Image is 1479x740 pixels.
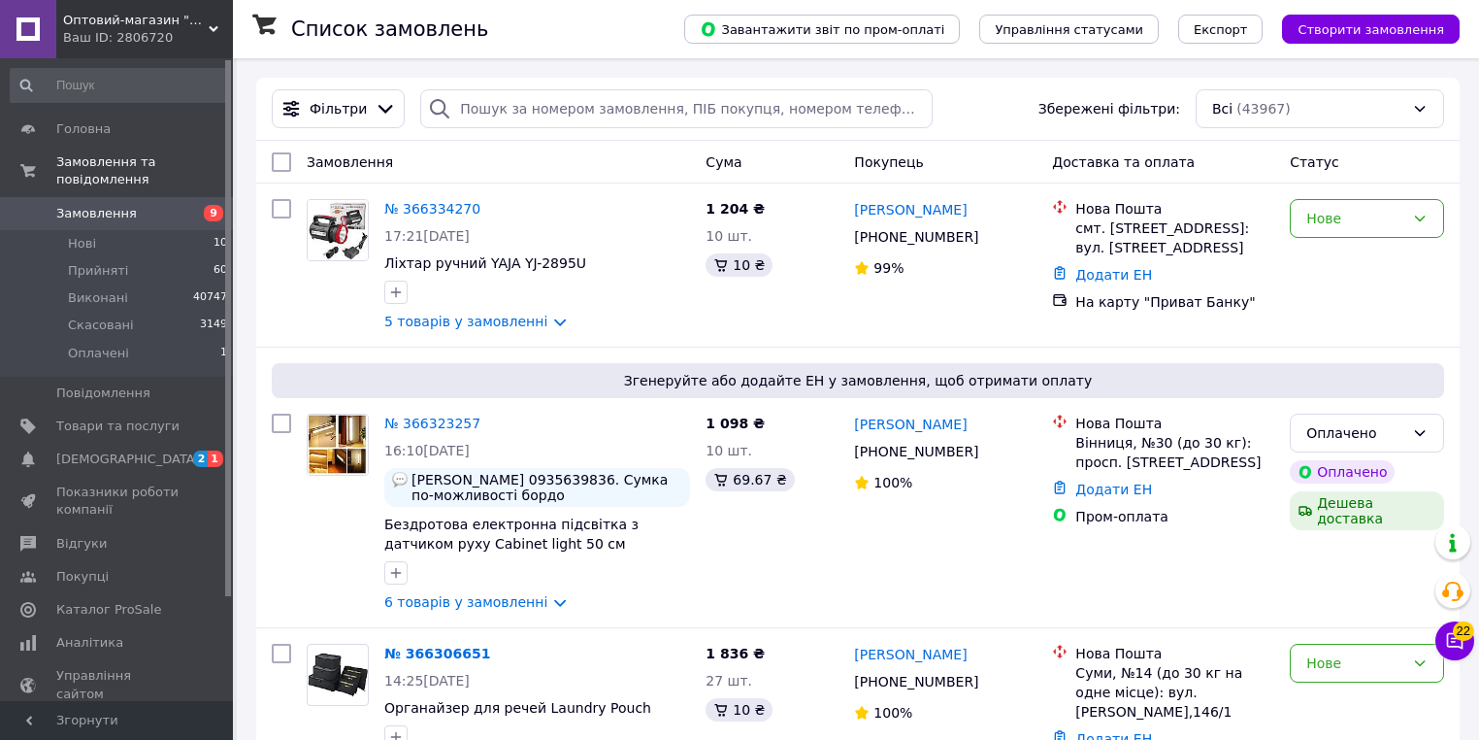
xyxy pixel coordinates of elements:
button: Управління статусами [979,15,1159,44]
span: Завантажити звіт по пром-оплаті [700,20,944,38]
img: Фото товару [308,653,368,697]
span: Каталог ProSale [56,601,161,619]
div: Оплачено [1306,422,1404,444]
button: Чат з покупцем22 [1435,622,1474,660]
span: 27 шт. [706,673,752,689]
img: :speech_balloon: [392,472,408,488]
div: На карту "Приват Банку" [1075,292,1274,312]
a: Ліхтар ручний YAJA YJ-2895U [384,255,586,271]
span: [PERSON_NAME] 0935639836. Сумка по-можливості бордо [411,472,682,503]
div: смт. [STREET_ADDRESS]: вул. [STREET_ADDRESS] [1075,219,1274,257]
span: Нові [68,235,96,252]
span: 60 [214,262,227,280]
a: Органайзер для речей Laundry Pouch [384,700,651,716]
div: Оплачено [1290,460,1395,484]
span: Оптовий-магазин "Юг-Опт" [63,12,209,29]
span: Всі [1212,99,1232,118]
span: Замовлення [56,205,137,222]
div: Нове [1306,208,1404,229]
button: Створити замовлення [1282,15,1460,44]
span: Згенеруйте або додайте ЕН у замовлення, щоб отримати оплату [279,371,1436,390]
div: 10 ₴ [706,253,772,277]
span: 40747 [193,289,227,307]
a: Фото товару [307,414,369,476]
span: 99% [873,260,904,276]
span: Статус [1290,154,1339,170]
span: 1 [208,451,223,467]
div: [PHONE_NUMBER] [850,223,982,251]
span: 1 [220,345,227,362]
div: Нова Пошта [1075,199,1274,219]
span: Оплачені [68,345,129,362]
span: Повідомлення [56,385,150,402]
div: Нова Пошта [1075,414,1274,433]
span: 2 [193,451,209,467]
span: 22 [1453,619,1474,638]
button: Експорт [1178,15,1264,44]
span: Головна [56,120,111,138]
div: Пром-оплата [1075,507,1274,526]
span: 10 шт. [706,443,752,458]
button: Завантажити звіт по пром-оплаті [684,15,960,44]
span: Прийняті [68,262,128,280]
div: Дешева доставка [1290,491,1444,530]
a: Додати ЕН [1075,482,1152,497]
span: Замовлення та повідомлення [56,153,233,188]
span: Управління сайтом [56,667,180,702]
a: 6 товарів у замовленні [384,594,547,610]
input: Пошук за номером замовлення, ПІБ покупця, номером телефону, Email, номером накладної [420,89,933,128]
span: 1 204 ₴ [706,201,765,217]
span: 10 [214,235,227,252]
a: [PERSON_NAME] [854,200,967,219]
span: Виконані [68,289,128,307]
span: 17:21[DATE] [384,228,470,244]
a: Додати ЕН [1075,267,1152,283]
span: 1 836 ₴ [706,646,765,661]
div: Вінниця, №30 (до 30 кг): просп. [STREET_ADDRESS] [1075,433,1274,472]
span: Показники роботи компанії [56,484,180,519]
span: 16:10[DATE] [384,443,470,458]
a: Створити замовлення [1263,20,1460,36]
span: Товари та послуги [56,418,180,435]
span: Збережені фільтри: [1038,99,1180,118]
div: Нова Пошта [1075,644,1274,663]
input: Пошук [10,68,229,103]
a: Фото товару [307,199,369,261]
span: Покупець [854,154,923,170]
span: 100% [873,705,912,721]
span: 14:25[DATE] [384,673,470,689]
a: [PERSON_NAME] [854,645,967,664]
div: Ваш ID: 2806720 [63,29,233,47]
div: [PHONE_NUMBER] [850,668,982,695]
div: 69.67 ₴ [706,468,794,491]
span: Створити замовлення [1298,22,1444,37]
span: 9 [204,205,223,221]
div: [PHONE_NUMBER] [850,438,982,465]
span: Фільтри [310,99,367,118]
a: № 366323257 [384,416,480,431]
img: Фото товару [308,200,368,260]
a: [PERSON_NAME] [854,415,967,434]
a: № 366306651 [384,646,490,661]
div: Нове [1306,653,1404,674]
a: 5 товарів у замовленні [384,314,547,329]
span: Скасовані [68,317,134,334]
span: [DEMOGRAPHIC_DATA] [56,451,200,468]
span: 3149 [200,317,227,334]
span: 1 098 ₴ [706,416,765,431]
span: Аналітика [56,634,123,652]
span: Експорт [1194,22,1248,37]
span: 100% [873,475,912,490]
span: (43967) [1236,101,1290,117]
div: 10 ₴ [706,698,772,722]
a: Фото товару [307,644,369,706]
span: Замовлення [307,154,393,170]
span: 10 шт. [706,228,752,244]
a: Бездротова електронна підсвітка з датчиком руху Cabinet light 50 см [384,517,639,552]
span: Відгуки [56,535,107,553]
h1: Список замовлень [291,17,488,41]
span: Cума [706,154,741,170]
